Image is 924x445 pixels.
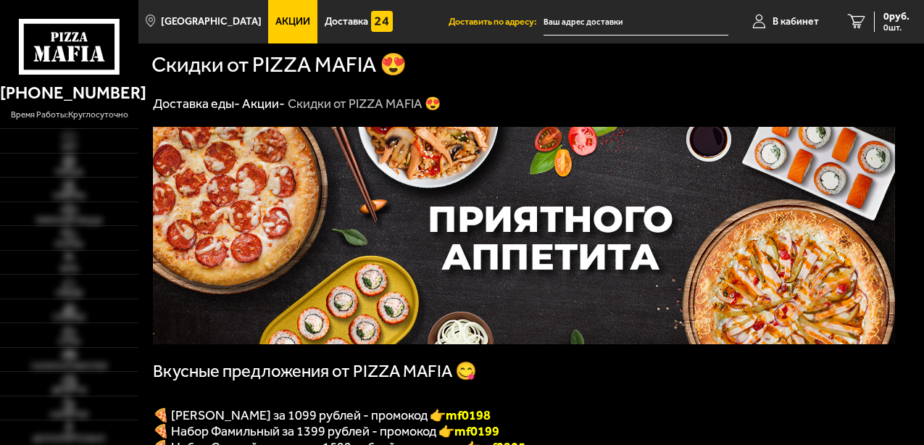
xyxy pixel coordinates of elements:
a: Акции- [242,96,285,112]
span: Доставить по адресу: [449,17,544,27]
font: mf0198 [446,407,491,423]
b: mf0199 [454,423,499,439]
input: Ваш адрес доставки [544,9,728,36]
div: Скидки от PIZZA MAFIA 😍 [288,96,441,112]
span: [GEOGRAPHIC_DATA] [161,17,262,27]
span: Акции [275,17,310,27]
span: 0 шт. [883,23,910,32]
a: Доставка еды- [153,96,240,112]
img: 1024x1024 [153,127,895,344]
span: Вкусные предложения от PIZZA MAFIA 😋 [153,361,477,381]
span: проспект Просвещения, 87к1 [544,9,728,36]
span: 0 руб. [883,12,910,22]
img: 15daf4d41897b9f0e9f617042186c801.svg [371,11,393,33]
h1: Скидки от PIZZA MAFIA 😍 [151,54,407,76]
span: 🍕 Набор Фамильный за 1399 рублей - промокод 👉 [153,423,499,439]
span: 🍕 [PERSON_NAME] за 1099 рублей - промокод 👉 [153,407,491,423]
span: В кабинет [773,17,819,27]
span: Доставка [325,17,368,27]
